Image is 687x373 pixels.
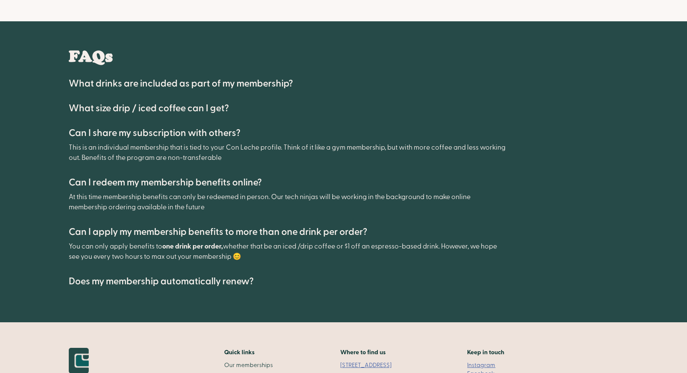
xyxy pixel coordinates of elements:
[467,361,495,370] a: Instagram
[69,241,509,262] p: You can only apply benefits to whether that be an iced /drip coffee or $1 off an espresso-based d...
[162,242,223,251] strong: one drink per order,
[69,142,509,163] p: This is an individual membership that is tied to your Con Leche profile. Think of it like a gym m...
[224,361,273,370] a: Our memberships
[69,276,254,286] h4: Does my membership automatically renew?
[69,47,113,66] h1: FAQs
[69,177,262,188] h4: Can I redeem my membership benefits online?
[69,192,509,212] p: At this time membership benefits can only be redeemed in person. Our tech ninjas will be working ...
[69,227,367,237] h4: Can I apply my membership benefits to more than one drink per order?
[69,128,240,138] h4: Can I share my subscription with others?
[69,103,229,113] h4: What size drip / iced coffee can I get?
[340,361,400,370] a: [STREET_ADDRESS]
[69,78,293,89] h4: What drinks are included as part of my membership?
[467,348,504,357] h5: Keep in touch
[340,348,386,357] h5: Where to find us
[224,348,273,357] h2: Quick links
